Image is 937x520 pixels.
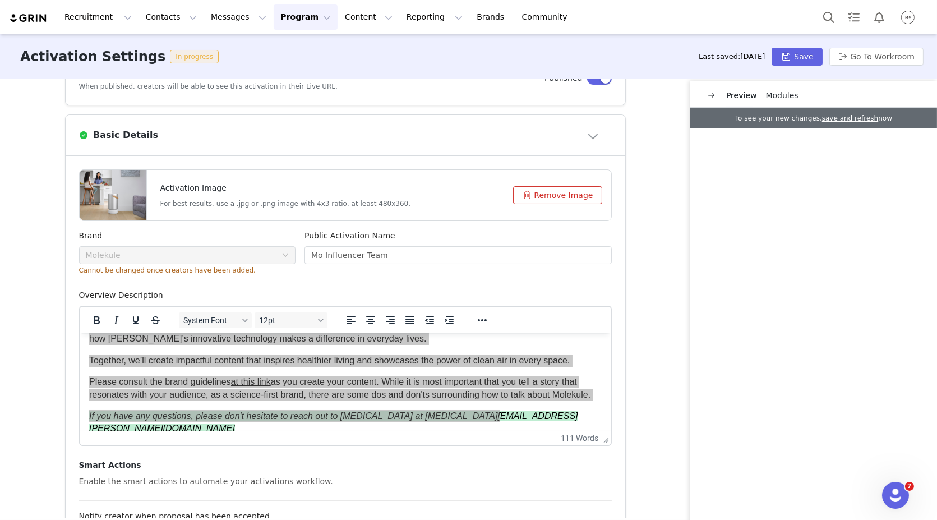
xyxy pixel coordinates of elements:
p: Together, we’ll create impactful content that inspires healthier living and showcases the power o... [9,21,521,34]
button: Align right [380,312,399,328]
button: Italic [106,312,125,328]
button: Contacts [139,4,204,30]
h3: Basic Details [89,128,158,142]
span: Modules [766,91,798,100]
p: Please consult the brand guidelines as you create your content. While it is most important that y... [9,43,521,68]
p: For best results, use a .jpg or .png image with 4x3 ratio, at least 480x360. [160,199,411,209]
button: Search [816,4,841,30]
a: at this link [151,44,191,53]
button: Close module [576,126,611,144]
a: save and refresh [822,114,878,122]
button: Messages [204,4,273,30]
button: Content [338,4,399,30]
img: ea949c7e-d333-4bc0-b5e9-e498a516b19a.png [899,8,917,26]
span: Last saved: [699,52,765,61]
h5: When published, creators will be able to see this activation in their Live URL. [79,81,338,91]
button: Strikethrough [145,312,164,328]
iframe: Intercom live chat [882,482,909,509]
div: Enable the smart actions to automate your activations workflow. [79,476,612,487]
div: Molekule [86,247,121,264]
img: grin logo [9,13,48,24]
button: Recruitment [58,4,139,30]
label: Public Activation Name [304,231,395,240]
button: Go To Workroom [829,48,924,66]
button: Fonts [178,312,251,328]
em: If you have any questions, please don't hesitate to reach out to [MEDICAL_DATA] at [MEDICAL_DATA]... [9,78,498,100]
span: In progress [170,50,219,63]
button: Reveal or hide additional toolbar items [472,312,491,328]
a: Tasks [842,4,866,30]
button: Decrease indent [419,312,439,328]
button: Increase indent [439,312,458,328]
span: 12pt [259,316,313,325]
a: Community [515,4,579,30]
button: Reporting [400,4,469,30]
button: Program [274,4,338,30]
span: [DATE] [740,52,765,61]
span: now [878,114,892,122]
button: Align center [361,312,380,328]
span: To see your new changes, [735,114,822,122]
span: Cannot be changed once creators have been added. [79,266,256,274]
p: Preview [726,90,757,102]
label: Overview Description [79,291,163,300]
span: Activation Image For best results, use a .jpg or .png image with 4x3 ratio, at least 480x360. Rem... [80,170,611,220]
button: Save [772,48,822,66]
button: Underline [126,312,145,328]
button: Justify [400,312,419,328]
span: Smart Actions [79,461,141,470]
i: icon: down [282,252,289,260]
button: Bold [87,312,106,328]
button: Font sizes [254,312,327,328]
h4: Activation Image [160,182,411,194]
div: Press the Up and Down arrow keys to resize the editor. [599,431,611,445]
span: System Font [183,316,238,325]
iframe: Rich Text Area [80,333,611,431]
span: 7 [905,482,914,491]
button: 111 words [561,434,599,443]
button: Notifications [867,4,892,30]
label: Brand [79,231,103,240]
a: Brands [470,4,514,30]
h3: Activation Settings [20,47,165,67]
button: Align left [341,312,360,328]
button: Remove Image [513,186,602,204]
button: Profile [892,8,928,26]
